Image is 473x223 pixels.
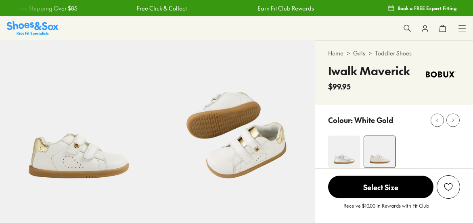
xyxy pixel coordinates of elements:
span: Book a FREE Expert Fitting [398,4,457,12]
a: Earn Fit Club Rewards [256,4,313,13]
img: SNS_Logo_Responsive.svg [7,21,59,35]
a: Free Click & Collect [136,4,186,13]
a: Girls [353,49,365,57]
h4: Iwalk Maverick [328,62,410,79]
a: Toddler Shoes [375,49,412,57]
p: Receive $10.00 in Rewards with Fit Club [343,202,429,217]
a: Shoes & Sox [7,21,59,35]
img: 4-551616_1 [364,136,396,168]
button: Select Size [328,175,433,199]
a: Home [328,49,343,57]
img: 5-551617_1 [158,40,316,199]
a: Free Shipping Over $85 [15,4,76,13]
img: 4-551612_1 [328,136,360,168]
img: Vendor logo [421,62,460,87]
p: Colour: [328,115,353,125]
a: Book a FREE Expert Fitting [388,1,457,15]
button: Add to Wishlist [437,175,460,199]
div: > > [328,49,460,57]
span: $99.95 [328,81,351,92]
p: White Gold [354,115,393,125]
